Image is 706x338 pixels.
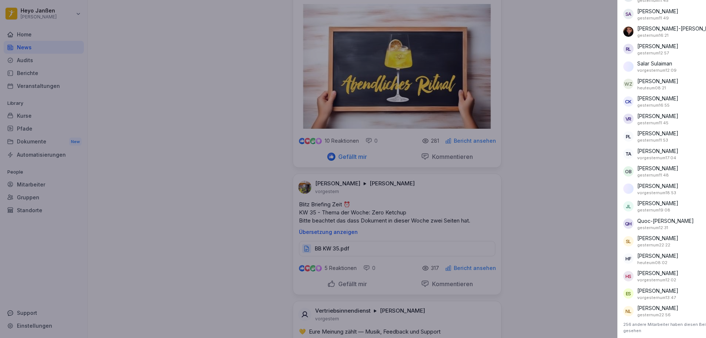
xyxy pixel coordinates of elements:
[637,252,678,260] p: [PERSON_NAME]
[637,129,678,137] p: [PERSON_NAME]
[623,9,634,19] div: SA
[623,96,634,107] div: CK
[637,234,678,242] p: [PERSON_NAME]
[637,199,678,207] p: [PERSON_NAME]
[637,67,677,74] p: 23. August 2025 um 12:09
[637,217,694,225] p: Quoc-[PERSON_NAME]
[637,312,671,318] p: 24. August 2025 um 22:56
[623,271,634,281] div: HS
[637,207,670,213] p: 24. August 2025 um 19:08
[637,32,668,39] p: 24. August 2025 um 16:21
[637,77,678,85] p: [PERSON_NAME]
[637,172,669,178] p: 24. August 2025 um 11:48
[637,60,672,67] p: Salar Sulaiman
[623,288,634,299] div: ES
[623,184,634,194] img: y7r6zd6ar9entotn9pllv2c9.png
[637,155,676,161] p: 23. August 2025 um 17:04
[623,131,634,142] div: PL
[637,112,678,120] p: [PERSON_NAME]
[623,236,634,246] div: SL
[637,102,670,108] p: 24. August 2025 um 16:55
[623,114,634,124] div: VR
[637,260,667,266] p: 25. August 2025 um 08:02
[637,242,670,248] p: 24. August 2025 um 22:22
[637,304,678,312] p: [PERSON_NAME]
[637,287,678,295] p: [PERSON_NAME]
[637,50,669,56] p: 24. August 2025 um 12:57
[637,269,678,277] p: [PERSON_NAME]
[637,120,668,126] p: 24. August 2025 um 11:45
[637,85,666,91] p: 25. August 2025 um 08:21
[637,190,676,196] p: 23. August 2025 um 18:53
[623,149,634,159] div: TA
[623,26,634,37] img: tvwy4814v13i0m44c8i9shrc.png
[623,44,634,54] div: RL
[637,277,676,283] p: 23. August 2025 um 12:02
[623,253,634,264] div: HF
[637,225,668,231] p: 24. August 2025 um 12:31
[623,201,634,211] div: JL
[623,79,634,89] div: WZ
[623,61,634,72] img: yvey6eay50i5ncrsp41szf0q.png
[637,147,678,155] p: [PERSON_NAME]
[637,95,678,102] p: [PERSON_NAME]
[637,182,678,190] p: [PERSON_NAME]
[623,166,634,177] div: OB
[637,42,678,50] p: [PERSON_NAME]
[637,164,678,172] p: [PERSON_NAME]
[637,15,669,21] p: 24. August 2025 um 11:49
[623,218,634,229] div: QH
[637,7,678,15] p: [PERSON_NAME]
[637,295,676,301] p: 23. August 2025 um 13:47
[637,137,668,143] p: 24. August 2025 um 11:53
[623,306,634,316] div: NL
